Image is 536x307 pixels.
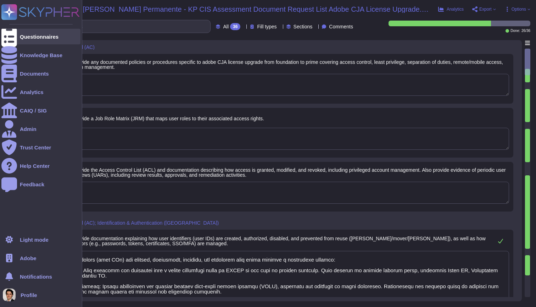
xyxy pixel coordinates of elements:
a: CAIQ / SIG [1,103,80,118]
span: [PERSON_NAME] Permanente - KP CIS Assessment Document Request List Adobe CJA License Upgrade.2947... [83,6,432,13]
span: Please provide documentation explaining how user identifiers (user IDs) are created, authorized, ... [57,236,486,246]
span: Please provide the Access Control List (ACL) and documentation describing how access is granted, ... [57,167,506,178]
a: Help Center [1,158,80,174]
div: Knowledge Base [20,53,62,58]
img: user [3,289,16,301]
div: Help Center [20,163,50,169]
a: Knowledge Base [1,47,80,63]
a: Analytics [1,84,80,100]
span: Options [512,7,526,11]
div: Trust Center [20,145,51,150]
a: Admin [1,121,80,137]
input: Search by keywords [28,20,210,33]
div: Analytics [20,89,44,95]
button: user [1,287,21,303]
a: Questionnaires [1,29,80,44]
div: Admin [20,126,37,132]
div: Light mode [20,237,49,242]
span: All [223,24,229,29]
span: Sections [294,24,313,29]
span: Analytics [447,7,464,11]
span: Export [479,7,492,11]
span: Adobe [20,256,37,261]
a: Trust Center [1,139,80,155]
span: Notifications [20,274,52,279]
div: Documents [20,71,49,76]
span: Comments [329,24,353,29]
span: Done: [510,29,520,33]
span: Please provide a Job Role Matrix (JRM) that maps user roles to their associated access rights. [57,116,264,121]
a: Feedback [1,176,80,192]
span: Profile [21,292,37,298]
div: 36 [230,23,240,30]
a: Documents [1,66,80,81]
span: 26 / 36 [521,29,530,33]
div: CAIQ / SIG [20,108,47,113]
button: Analytics [438,6,464,12]
span: Access Control (AC); Identification & Authentication ([GEOGRAPHIC_DATA]) [50,220,219,225]
div: Feedback [20,182,44,187]
div: Questionnaires [20,34,58,39]
span: Please provide any documented policies or procedures specific to adobe CJA license upgrade from f... [57,59,503,70]
span: Fill types [257,24,277,29]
